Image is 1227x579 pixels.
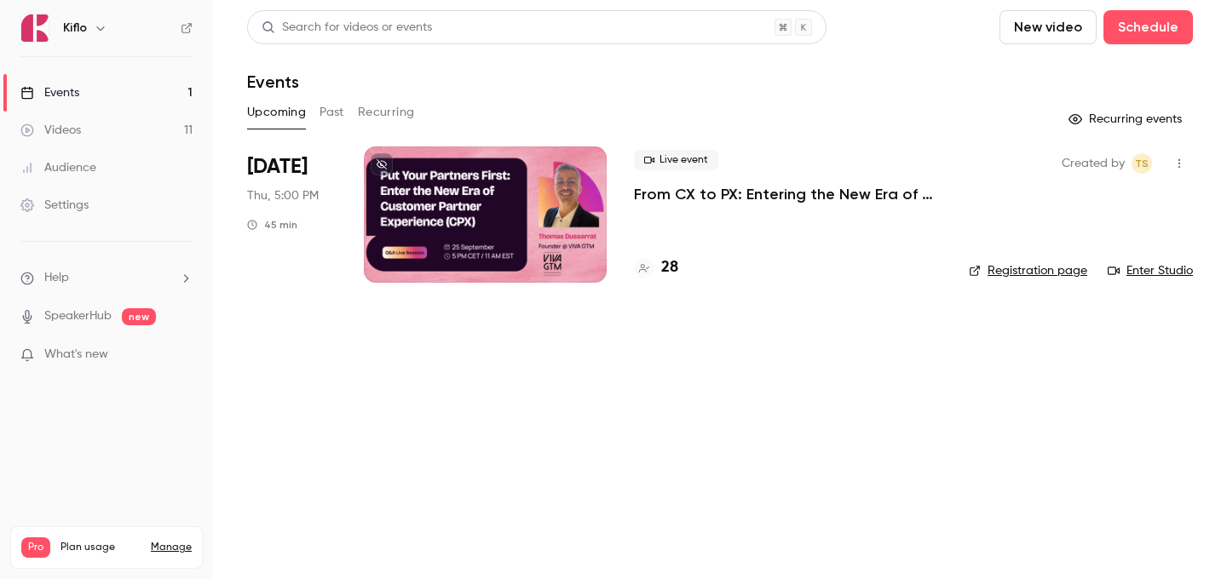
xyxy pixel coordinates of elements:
[999,10,1097,44] button: New video
[634,150,718,170] span: Live event
[358,99,415,126] button: Recurring
[1132,153,1152,174] span: Tomica Stojanovikj
[60,541,141,554] span: Plan usage
[247,218,297,232] div: 45 min
[1103,10,1193,44] button: Schedule
[172,347,193,363] iframe: Noticeable Trigger
[247,72,299,92] h1: Events
[247,146,337,283] div: Sep 25 Thu, 5:00 PM (Europe/Rome)
[247,153,308,181] span: [DATE]
[151,541,192,554] a: Manage
[634,256,678,279] a: 28
[262,19,432,37] div: Search for videos or events
[20,197,89,214] div: Settings
[20,122,81,139] div: Videos
[44,307,112,325] a: SpeakerHub
[661,256,678,279] h4: 28
[247,99,306,126] button: Upcoming
[1135,153,1149,174] span: TS
[247,187,319,204] span: Thu, 5:00 PM
[1108,262,1193,279] a: Enter Studio
[44,346,108,364] span: What's new
[63,20,87,37] h6: Kiflo
[969,262,1087,279] a: Registration page
[21,14,49,42] img: Kiflo
[20,159,96,176] div: Audience
[1061,106,1193,133] button: Recurring events
[44,269,69,287] span: Help
[1062,153,1125,174] span: Created by
[21,537,50,558] span: Pro
[320,99,344,126] button: Past
[20,84,79,101] div: Events
[122,308,156,325] span: new
[634,184,942,204] a: From CX to PX: Entering the New Era of Partner Experience
[20,269,193,287] li: help-dropdown-opener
